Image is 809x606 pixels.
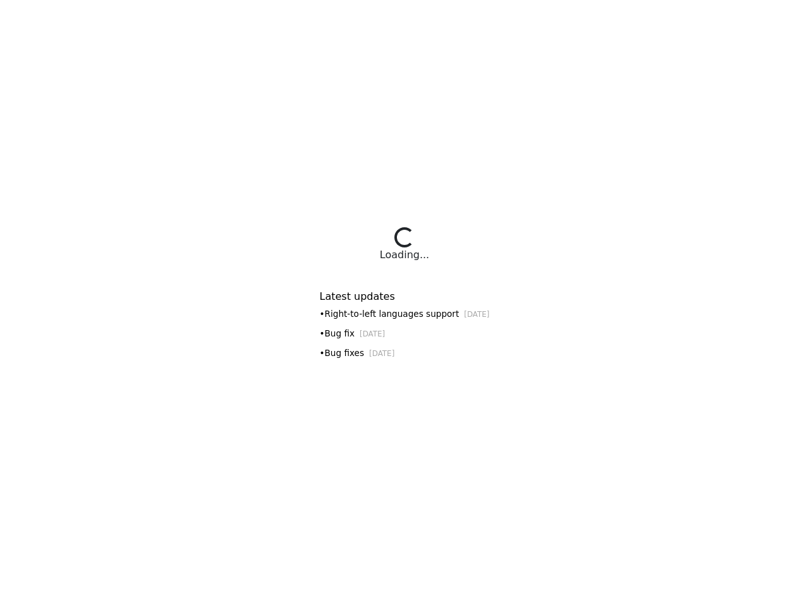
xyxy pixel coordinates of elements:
[320,307,490,321] div: • Right-to-left languages support
[369,349,394,358] small: [DATE]
[380,247,429,263] div: Loading...
[360,330,385,338] small: [DATE]
[320,327,490,340] div: • Bug fix
[464,310,489,319] small: [DATE]
[320,290,490,302] h6: Latest updates
[320,347,490,360] div: • Bug fixes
